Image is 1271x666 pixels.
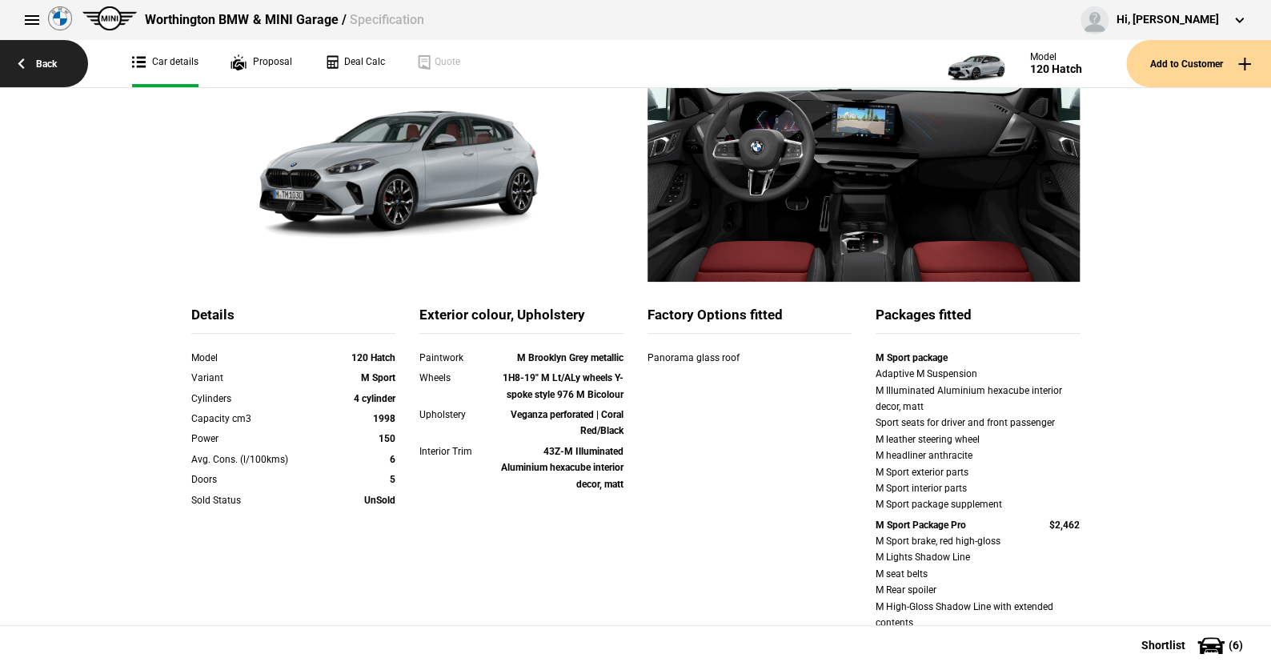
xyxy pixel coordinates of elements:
[419,407,501,423] div: Upholstery
[379,433,395,444] strong: 150
[373,413,395,424] strong: 1998
[191,391,314,407] div: Cylinders
[876,366,1080,513] div: Adaptive M Suspension M Illuminated Aluminium hexacube interior decor, matt Sport seats for drive...
[648,350,791,366] div: Panorama glass roof
[349,12,423,27] span: Specification
[191,492,314,508] div: Sold Status
[390,474,395,485] strong: 5
[419,370,501,386] div: Wheels
[876,352,948,363] strong: M Sport package
[1141,640,1185,651] span: Shortlist
[231,40,292,87] a: Proposal
[351,352,395,363] strong: 120 Hatch
[1117,625,1271,665] button: Shortlist(6)
[132,40,198,87] a: Car details
[191,350,314,366] div: Model
[1030,62,1082,76] div: 120 Hatch
[1126,40,1271,87] button: Add to Customer
[364,495,395,506] strong: UnSold
[191,306,395,334] div: Details
[419,306,623,334] div: Exterior colour, Upholstery
[191,431,314,447] div: Power
[145,11,423,29] div: Worthington BMW & MINI Garage /
[876,520,966,531] strong: M Sport Package Pro
[511,409,623,436] strong: Veganza perforated | Coral Red/Black
[1117,12,1219,28] div: Hi, [PERSON_NAME]
[503,372,623,399] strong: 1H8-19" M Lt/ALy wheels Y-spoke style 976 M Bicolour
[191,370,314,386] div: Variant
[354,393,395,404] strong: 4 cylinder
[191,411,314,427] div: Capacity cm3
[648,306,852,334] div: Factory Options fitted
[361,372,395,383] strong: M Sport
[1049,520,1080,531] strong: $2,462
[191,451,314,467] div: Avg. Cons. (l/100kms)
[419,350,501,366] div: Paintwork
[324,40,385,87] a: Deal Calc
[876,533,1080,664] div: M Sport brake, red high-gloss M Lights Shadow Line M seat belts M Rear spoiler M High-Gloss Shado...
[419,443,501,459] div: Interior Trim
[390,454,395,465] strong: 6
[48,6,72,30] img: bmw.png
[517,352,623,363] strong: M Brooklyn Grey metallic
[501,446,623,490] strong: 43Z-M Illuminated Aluminium hexacube interior decor, matt
[876,306,1080,334] div: Packages fitted
[82,6,137,30] img: mini.png
[1030,51,1082,62] div: Model
[1229,640,1243,651] span: ( 6 )
[191,471,314,487] div: Doors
